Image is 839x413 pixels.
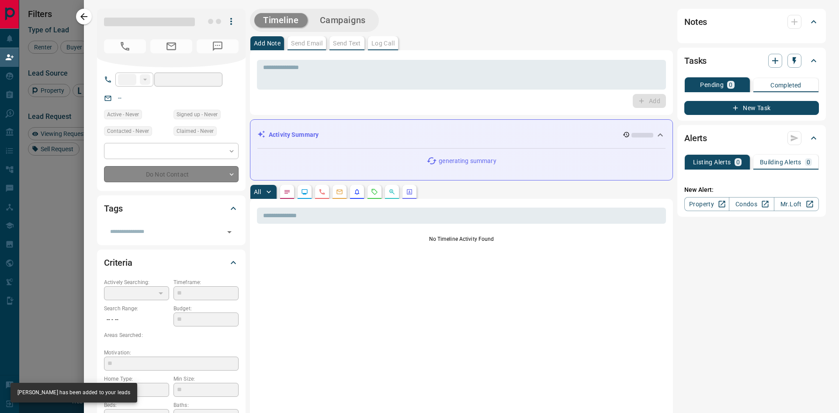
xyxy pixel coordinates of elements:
div: Criteria [104,252,239,273]
a: Mr.Loft [774,197,819,211]
p: Budget: [173,305,239,312]
p: Pending [700,82,724,88]
p: Completed [770,82,801,88]
svg: Opportunities [388,188,395,195]
p: Areas Searched: [104,331,239,339]
span: No Number [104,39,146,53]
span: Signed up - Never [177,110,218,119]
div: Activity Summary [257,127,666,143]
button: Timeline [254,13,308,28]
button: New Task [684,101,819,115]
p: 0 [807,159,810,165]
p: 0 [729,82,732,88]
svg: Requests [371,188,378,195]
div: Tasks [684,50,819,71]
button: Campaigns [311,13,374,28]
svg: Calls [319,188,326,195]
p: Actively Searching: [104,278,169,286]
h2: Tags [104,201,122,215]
h2: Alerts [684,131,707,145]
span: No Email [150,39,192,53]
p: -- - -- [104,312,169,327]
a: -- [118,94,121,101]
p: Listing Alerts [693,159,731,165]
p: Baths: [173,401,239,409]
svg: Agent Actions [406,188,413,195]
a: Condos [729,197,774,211]
div: Alerts [684,128,819,149]
svg: Notes [284,188,291,195]
span: Claimed - Never [177,127,214,135]
p: No Timeline Activity Found [257,235,666,243]
button: Open [223,226,236,238]
p: Min Size: [173,375,239,383]
p: Motivation: [104,349,239,357]
h2: Tasks [684,54,707,68]
h2: Notes [684,15,707,29]
span: No Number [197,39,239,53]
a: Property [684,197,729,211]
div: Notes [684,11,819,32]
p: New Alert: [684,185,819,194]
p: 0 [736,159,740,165]
p: All [254,189,261,195]
span: Active - Never [107,110,139,119]
p: Search Range: [104,305,169,312]
svg: Emails [336,188,343,195]
p: Activity Summary [269,130,319,139]
div: Tags [104,198,239,219]
span: Contacted - Never [107,127,149,135]
div: [PERSON_NAME] has been added to your leads [17,385,130,400]
p: Building Alerts [760,159,801,165]
h2: Criteria [104,256,132,270]
div: Do Not Contact [104,166,239,182]
p: Home Type: [104,375,169,383]
p: Beds: [104,401,169,409]
p: Timeframe: [173,278,239,286]
p: Add Note [254,40,281,46]
svg: Lead Browsing Activity [301,188,308,195]
svg: Listing Alerts [354,188,361,195]
p: generating summary [439,156,496,166]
